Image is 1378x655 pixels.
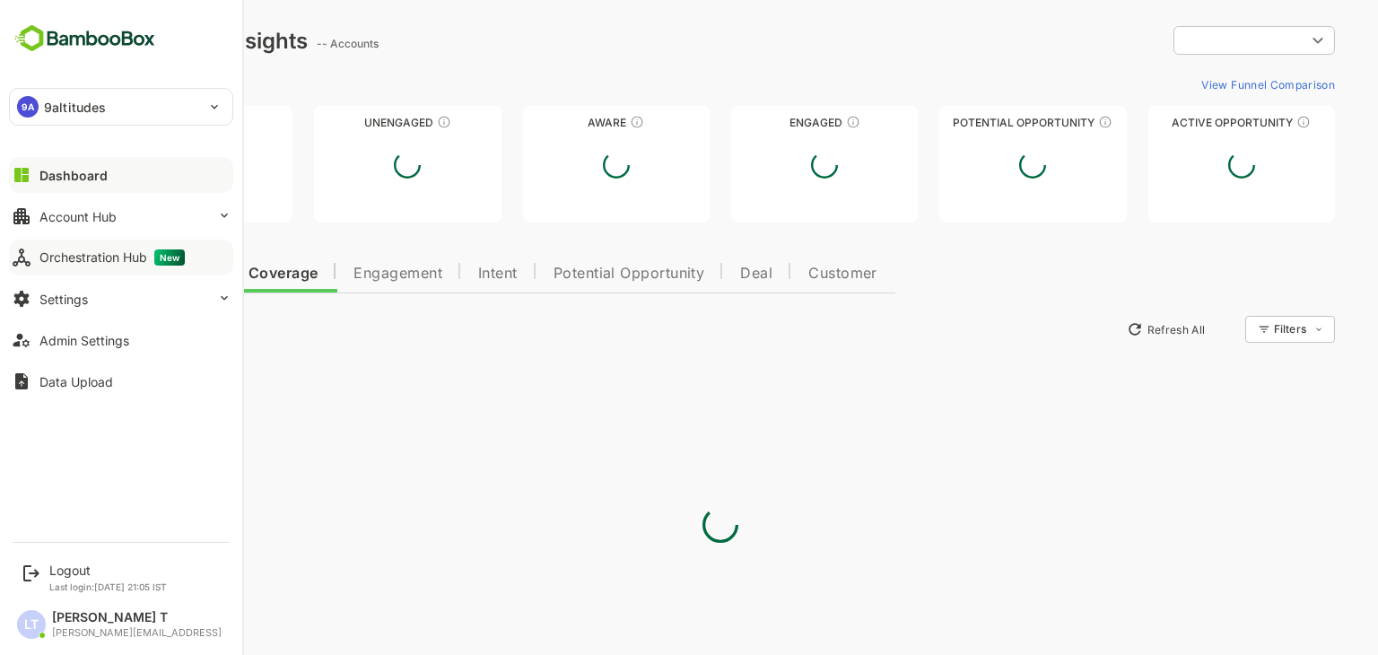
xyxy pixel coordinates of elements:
[9,363,233,399] button: Data Upload
[1234,115,1248,129] div: These accounts have open opportunities which might be at any of the Sales Stages
[9,240,233,275] button: Orchestration HubNew
[52,627,222,639] div: [PERSON_NAME][EMAIL_ADDRESS]
[491,266,642,281] span: Potential Opportunity
[1035,115,1050,129] div: These accounts are MQAs and can be passed on to Inside Sales
[567,115,581,129] div: These accounts have just entered the buying cycle and need further nurturing
[1111,24,1272,57] div: ​
[49,563,167,578] div: Logout
[9,157,233,193] button: Dashboard
[746,266,815,281] span: Customer
[52,610,222,625] div: [PERSON_NAME] T
[1209,313,1272,345] div: Filters
[9,22,161,56] img: BambooboxFullLogoMark.5f36c76dfaba33ec1ec1367b70bb1252.svg
[165,115,179,129] div: These accounts have not been engaged with for a defined time period
[61,266,255,281] span: Data Quality and Coverage
[39,292,88,307] div: Settings
[44,98,106,117] p: 9altitudes
[374,115,388,129] div: These accounts have not shown enough engagement and need nurturing
[43,313,174,345] button: New Insights
[43,116,230,129] div: Unreached
[39,374,113,389] div: Data Upload
[39,249,185,266] div: Orchestration Hub
[1211,322,1243,336] div: Filters
[10,89,232,125] div: 9A9altitudes
[9,281,233,317] button: Settings
[251,116,438,129] div: Unengaged
[9,198,233,234] button: Account Hub
[39,333,129,348] div: Admin Settings
[1131,70,1272,99] button: View Funnel Comparison
[154,249,185,266] span: New
[460,116,647,129] div: Aware
[877,116,1063,129] div: Potential Opportunity
[291,266,379,281] span: Engagement
[43,28,245,54] div: Dashboard Insights
[1056,315,1150,344] button: Refresh All
[39,209,117,224] div: Account Hub
[9,322,233,358] button: Admin Settings
[415,266,455,281] span: Intent
[677,266,710,281] span: Deal
[783,115,798,129] div: These accounts are warm, further nurturing would qualify them to MQAs
[39,168,108,183] div: Dashboard
[254,37,321,50] ag: -- Accounts
[17,96,39,118] div: 9A
[49,581,167,592] p: Last login: [DATE] 21:05 IST
[17,610,46,639] div: LT
[1086,116,1272,129] div: Active Opportunity
[668,116,855,129] div: Engaged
